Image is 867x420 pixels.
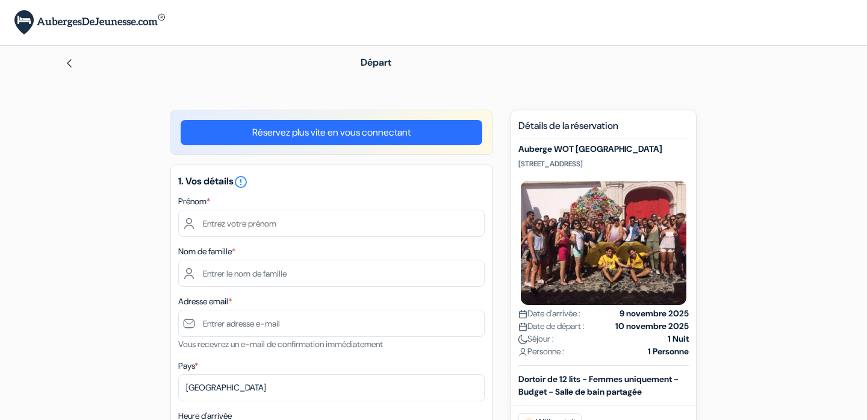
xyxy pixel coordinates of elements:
a: Réservez plus vite en vous connectant [181,120,482,145]
span: Départ [361,56,391,69]
label: Adresse email [178,295,232,308]
h5: Auberge WOT [GEOGRAPHIC_DATA] [518,144,689,154]
a: error_outline [234,175,248,187]
img: calendar.svg [518,310,527,319]
i: error_outline [234,175,248,189]
strong: 10 novembre 2025 [615,320,689,333]
small: Vous recevrez un e-mail de confirmation immédiatement [178,339,383,349]
h5: Détails de la réservation [518,120,689,139]
p: [STREET_ADDRESS] [518,159,689,169]
img: calendar.svg [518,322,527,331]
span: Personne : [518,345,564,358]
span: Date de départ : [518,320,585,333]
label: Pays [178,360,198,372]
img: moon.svg [518,335,527,344]
img: AubergesDeJeunesse.com [14,10,165,35]
img: user_icon.svg [518,348,527,357]
strong: 9 novembre 2025 [620,307,689,320]
b: Dortoir de 12 lits - Femmes uniquement - Budget - Salle de bain partagée [518,374,679,397]
input: Entrer adresse e-mail [178,310,485,337]
span: Séjour : [518,333,554,345]
label: Nom de famille [178,245,235,258]
label: Prénom [178,195,210,208]
span: Date d'arrivée : [518,307,580,320]
strong: 1 Personne [648,345,689,358]
input: Entrez votre prénom [178,210,485,237]
strong: 1 Nuit [668,333,689,345]
img: left_arrow.svg [64,58,74,68]
h5: 1. Vos détails [178,175,485,189]
input: Entrer le nom de famille [178,260,485,287]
